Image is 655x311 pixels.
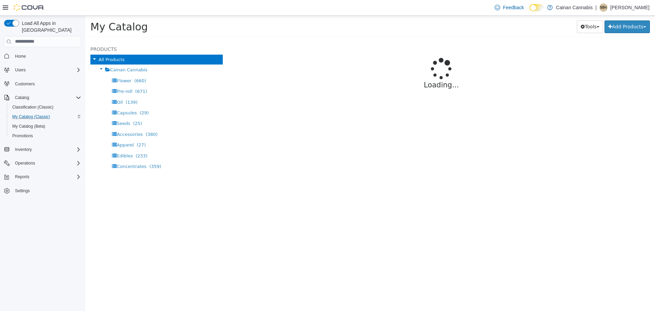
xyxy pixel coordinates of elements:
[15,67,26,73] span: Users
[12,104,54,110] span: Classification (Classic)
[10,103,56,111] a: Classification (Classic)
[48,105,57,110] span: (25)
[31,105,45,110] span: Seeds
[31,95,52,100] span: Capsules
[12,80,81,88] span: Customers
[600,3,607,12] span: MH
[31,62,46,68] span: Flower
[60,116,72,121] span: (380)
[1,158,84,168] button: Operations
[15,95,29,100] span: Catalog
[12,124,45,129] span: My Catalog (Beta)
[556,3,593,12] p: Cainan Cannabis
[5,29,137,38] h5: Products
[12,94,81,102] span: Catalog
[31,138,47,143] span: Edibles
[12,52,29,60] a: Home
[7,102,84,112] button: Classification (Classic)
[10,122,48,130] a: My Catalog (Beta)
[4,48,81,214] nav: Complex example
[15,160,35,166] span: Operations
[1,172,84,182] button: Reports
[10,113,53,121] a: My Catalog (Classic)
[12,173,81,181] span: Reports
[50,138,62,143] span: (233)
[12,52,81,60] span: Home
[15,54,26,59] span: Home
[12,145,81,154] span: Inventory
[12,80,38,88] a: Customers
[64,148,76,153] span: (359)
[12,173,32,181] button: Reports
[25,52,62,57] span: Cainan Cannabis
[12,66,81,74] span: Users
[50,73,62,78] span: (671)
[12,133,33,139] span: Promotions
[10,103,81,111] span: Classification (Classic)
[5,5,62,17] span: My Catalog
[40,84,52,89] span: (139)
[31,127,48,132] span: Apparel
[52,127,61,132] span: (27)
[15,147,32,152] span: Inventory
[1,186,84,196] button: Settings
[12,159,38,167] button: Operations
[31,84,37,89] span: Oil
[492,1,526,14] a: Feedback
[12,114,50,119] span: My Catalog (Classic)
[15,174,29,180] span: Reports
[12,66,28,74] button: Users
[529,11,530,12] span: Dark Mode
[10,132,81,140] span: Promotions
[12,186,81,195] span: Settings
[519,5,565,17] button: Add Products
[13,41,39,46] span: All Products
[31,116,57,121] span: Accessories
[12,94,32,102] button: Catalog
[12,159,81,167] span: Operations
[492,5,518,17] button: Tools
[610,3,650,12] p: [PERSON_NAME]
[1,51,84,61] button: Home
[19,20,81,33] span: Load All Apps in [GEOGRAPHIC_DATA]
[529,4,544,11] input: Dark Mode
[14,4,44,11] img: Cova
[1,65,84,75] button: Users
[1,93,84,102] button: Catalog
[168,64,544,75] p: Loading...
[7,131,84,141] button: Promotions
[54,95,63,100] span: (29)
[10,122,81,130] span: My Catalog (Beta)
[15,188,30,194] span: Settings
[49,62,61,68] span: (660)
[12,145,34,154] button: Inventory
[10,113,81,121] span: My Catalog (Classic)
[7,122,84,131] button: My Catalog (Beta)
[595,3,597,12] p: |
[10,132,36,140] a: Promotions
[31,73,47,78] span: Pre-roll
[31,148,61,153] span: Concentrates
[1,79,84,89] button: Customers
[15,81,35,87] span: Customers
[12,187,32,195] a: Settings
[599,3,608,12] div: Michelle Hodgson
[7,112,84,122] button: My Catalog (Classic)
[503,4,524,11] span: Feedback
[1,145,84,154] button: Inventory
